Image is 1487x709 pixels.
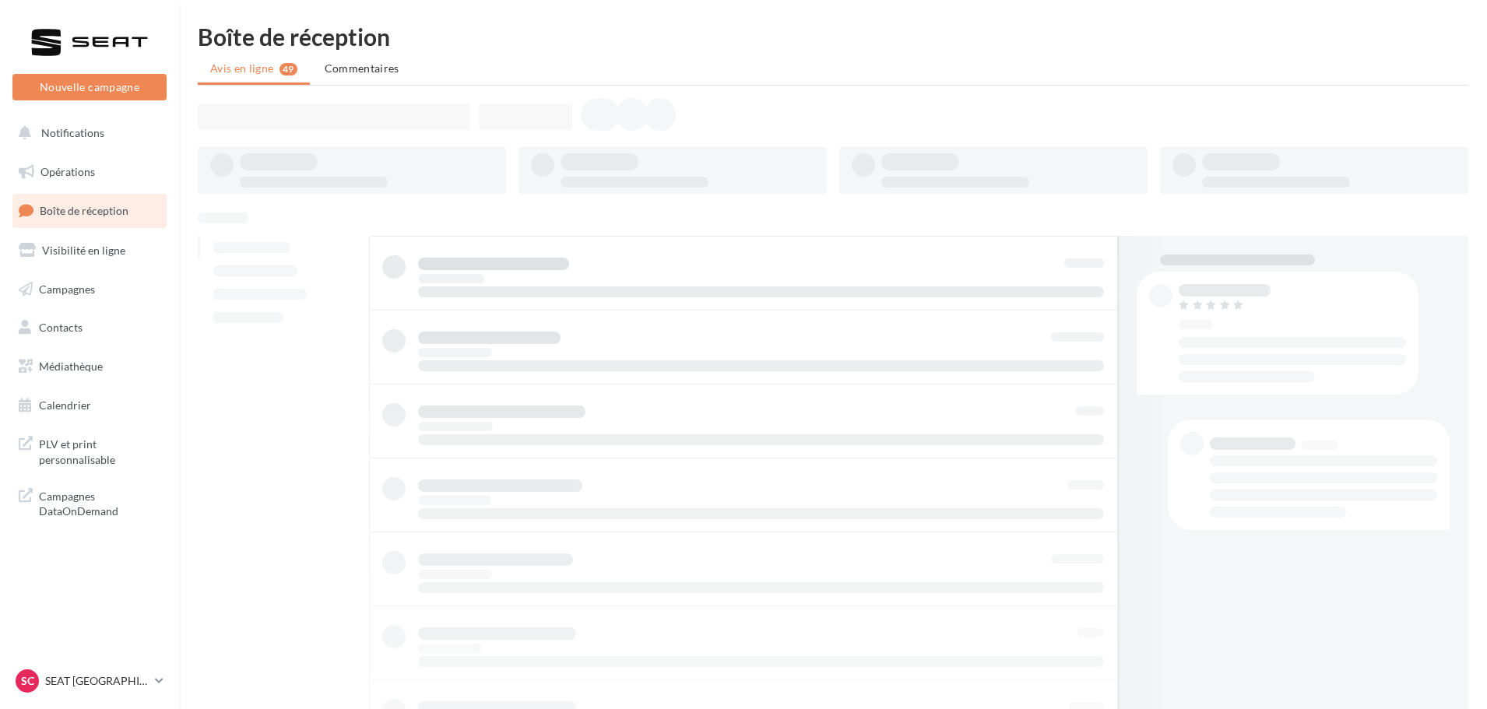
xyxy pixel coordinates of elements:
[9,479,170,525] a: Campagnes DataOnDemand
[9,117,163,149] button: Notifications
[42,244,125,257] span: Visibilité en ligne
[39,321,83,334] span: Contacts
[9,389,170,422] a: Calendrier
[9,234,170,267] a: Visibilité en ligne
[9,427,170,473] a: PLV et print personnalisable
[12,74,167,100] button: Nouvelle campagne
[39,282,95,295] span: Campagnes
[198,25,1468,48] div: Boîte de réception
[40,204,128,217] span: Boîte de réception
[12,666,167,696] a: SC SEAT [GEOGRAPHIC_DATA]
[9,156,170,188] a: Opérations
[39,486,160,519] span: Campagnes DataOnDemand
[9,194,170,227] a: Boîte de réception
[325,61,399,75] span: Commentaires
[9,350,170,383] a: Médiathèque
[39,433,160,467] span: PLV et print personnalisable
[40,165,95,178] span: Opérations
[39,360,103,373] span: Médiathèque
[41,126,104,139] span: Notifications
[45,673,149,689] p: SEAT [GEOGRAPHIC_DATA]
[9,311,170,344] a: Contacts
[21,673,34,689] span: SC
[39,398,91,412] span: Calendrier
[9,273,170,306] a: Campagnes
